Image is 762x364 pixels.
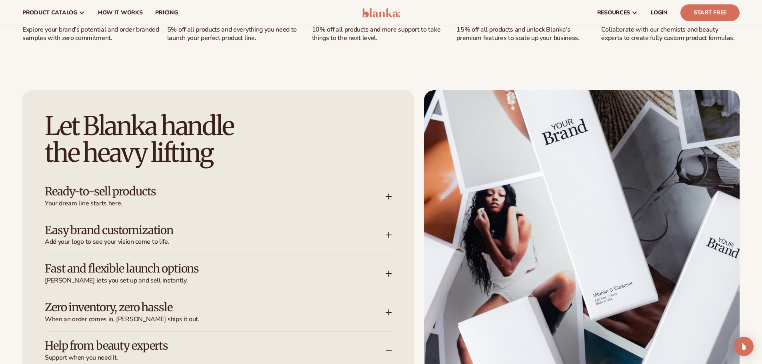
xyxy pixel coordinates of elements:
[362,8,400,18] img: logo
[45,263,362,275] h3: Fast and flexible launch options
[155,10,178,16] span: pricing
[167,26,306,42] p: 5% off all products and everything you need to launch your perfect product line.
[45,315,386,324] span: When an order comes in, [PERSON_NAME] ships it out.
[734,337,754,356] div: Open Intercom Messenger
[98,10,143,16] span: How It Works
[45,301,362,314] h3: Zero inventory, zero hassle
[456,26,595,42] p: 15% off all products and unlock Blanka's premium features to scale up your business.
[680,4,740,21] a: Start Free
[601,26,740,42] p: Collaborate with our chemists and beauty experts to create fully custom product formulas.
[45,185,362,198] h3: Ready-to-sell products
[45,224,362,237] h3: Easy brand customization
[312,26,450,42] p: 10% off all products and more support to take things to the next level.
[597,10,630,16] span: resources
[45,340,362,352] h3: Help from beauty experts
[45,113,392,166] h2: Let Blanka handle the heavy lifting
[651,10,668,16] span: LOGIN
[45,199,386,208] span: Your dream line starts here.
[22,26,161,42] p: Explore your brand’s potential and order branded samples with zero commitment.
[45,276,386,285] span: [PERSON_NAME] lets you set up and sell instantly.
[22,10,77,16] span: product catalog
[45,238,386,246] span: Add your logo to see your vision come to life.
[45,354,386,362] span: Support when you need it.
